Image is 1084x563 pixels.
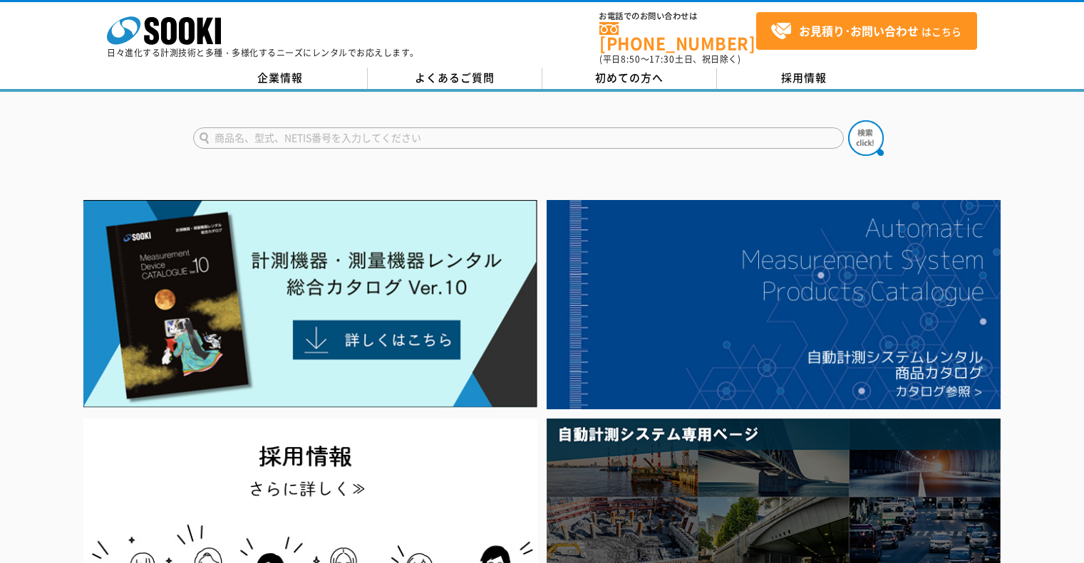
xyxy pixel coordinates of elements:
span: 17:30 [649,53,675,65]
a: 企業情報 [193,68,368,89]
a: [PHONE_NUMBER] [599,22,756,51]
a: 初めての方へ [542,68,717,89]
img: btn_search.png [848,120,884,156]
a: お見積り･お問い合わせはこちら [756,12,977,50]
input: 商品名、型式、NETIS番号を入力してください [193,127,844,149]
span: はこちら [770,21,961,42]
span: 初めての方へ [595,70,664,85]
img: 自動計測システムカタログ [547,200,1001,409]
img: Catalog Ver10 [83,200,537,408]
span: 8:50 [621,53,641,65]
span: (平日 ～ 土日、祝日除く) [599,53,740,65]
a: よくあるご質問 [368,68,542,89]
a: 採用情報 [717,68,892,89]
p: 日々進化する計測技術と多種・多様化するニーズにレンタルでお応えします。 [107,48,419,57]
span: お電話でのお問い合わせは [599,12,756,21]
strong: お見積り･お問い合わせ [799,22,919,39]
